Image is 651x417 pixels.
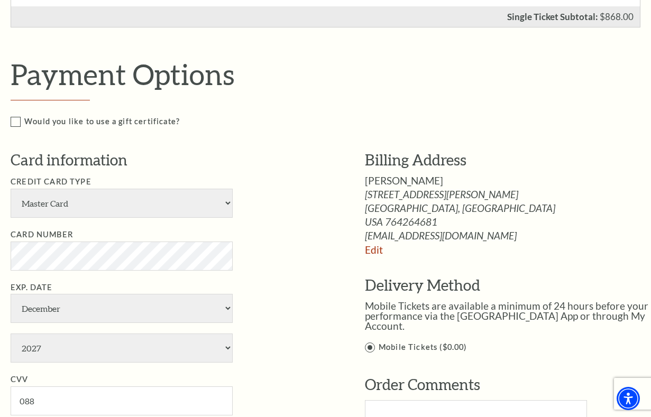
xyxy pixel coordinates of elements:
label: Card Number [11,230,73,239]
select: Exp. Date [11,294,233,323]
span: Order Comments [365,375,480,393]
div: Accessibility Menu [617,387,640,410]
a: Edit [365,244,383,256]
select: Exp. Date [11,333,233,363]
span: Delivery Method [365,276,480,294]
span: Billing Address [365,151,466,169]
label: CVV [11,375,29,384]
label: Credit Card Type [11,177,91,186]
h3: Card information [11,150,333,171]
select: Single select [11,189,233,218]
span: $868.00 [600,11,634,22]
p: Single Ticket Subtotal: [507,12,598,21]
label: Exp. Date [11,283,53,292]
span: [PERSON_NAME] [365,174,443,187]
